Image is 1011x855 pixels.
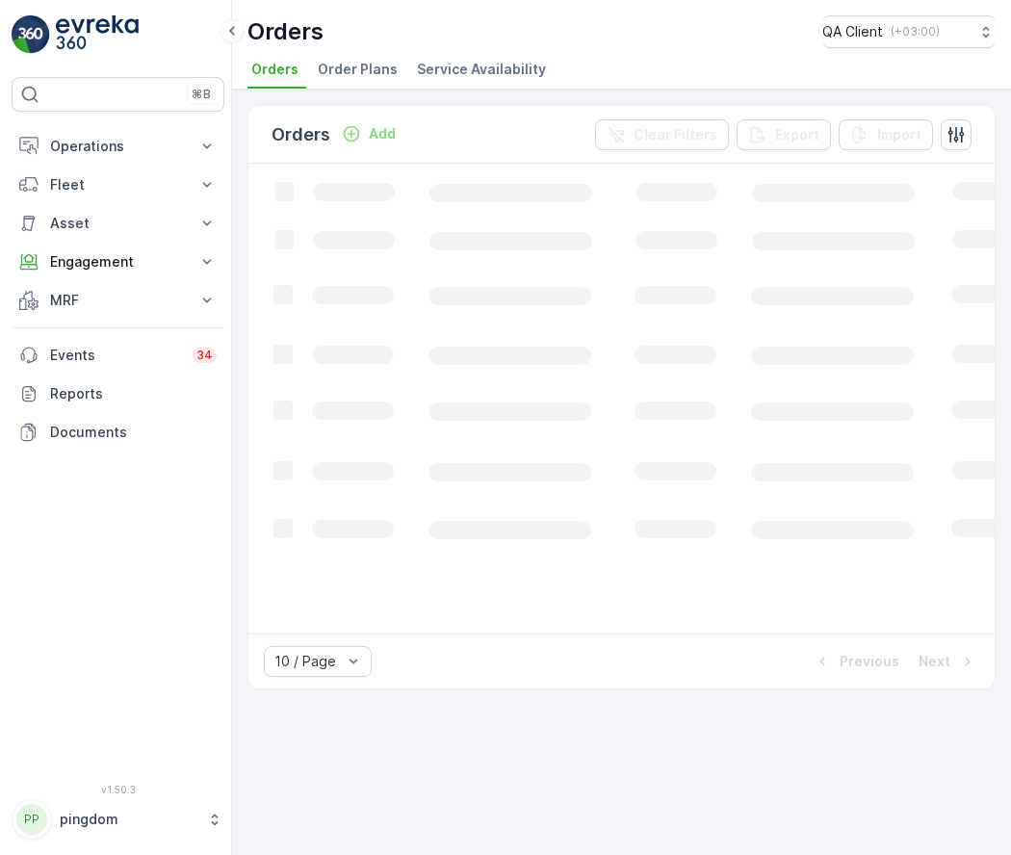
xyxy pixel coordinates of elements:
[12,166,224,204] button: Fleet
[737,119,831,150] button: Export
[12,243,224,281] button: Engagement
[50,346,181,365] p: Events
[891,24,940,39] p: ( +03:00 )
[822,22,883,41] p: QA Client
[12,15,50,54] img: logo
[196,348,213,363] p: 34
[919,652,950,671] p: Next
[50,214,186,233] p: Asset
[56,15,139,54] img: logo_light-DOdMpM7g.png
[251,60,298,79] span: Orders
[877,125,921,144] p: Import
[12,127,224,166] button: Operations
[50,175,186,194] p: Fleet
[811,650,901,673] button: Previous
[50,291,186,310] p: MRF
[16,804,47,835] div: PP
[318,60,398,79] span: Order Plans
[12,204,224,243] button: Asset
[192,87,211,102] p: ⌘B
[12,799,224,840] button: PPpingdom
[60,810,197,829] p: pingdom
[840,652,899,671] p: Previous
[369,124,396,143] p: Add
[12,281,224,320] button: MRF
[12,413,224,452] a: Documents
[50,252,186,272] p: Engagement
[50,423,217,442] p: Documents
[50,384,217,403] p: Reports
[12,336,224,375] a: Events34
[775,125,819,144] p: Export
[272,121,330,148] p: Orders
[50,137,186,156] p: Operations
[822,15,996,48] button: QA Client(+03:00)
[247,16,324,47] p: Orders
[595,119,729,150] button: Clear Filters
[634,125,717,144] p: Clear Filters
[12,784,224,795] span: v 1.50.3
[417,60,546,79] span: Service Availability
[334,122,403,145] button: Add
[917,650,979,673] button: Next
[12,375,224,413] a: Reports
[839,119,933,150] button: Import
